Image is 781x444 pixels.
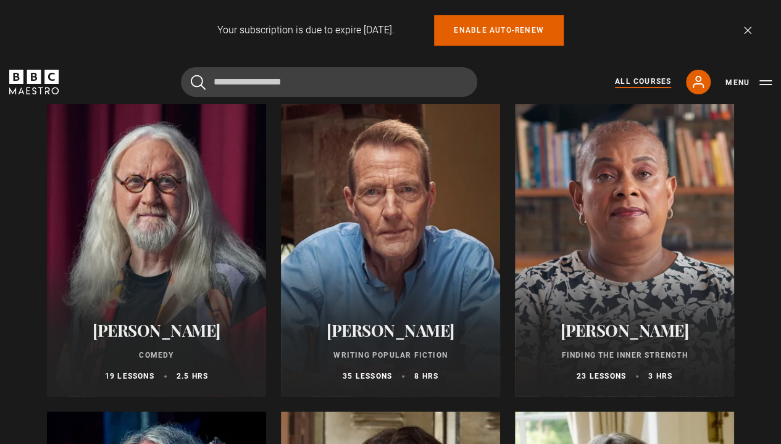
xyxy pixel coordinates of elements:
button: Submit the search query [191,75,206,90]
h2: [PERSON_NAME] [296,321,485,340]
p: 2.5 hrs [177,371,208,382]
h2: [PERSON_NAME] [530,321,719,340]
p: Your subscription is due to expire [DATE]. [217,23,395,38]
a: [PERSON_NAME] Writing Popular Fiction 35 lessons 8 hrs [281,101,500,397]
p: Writing Popular Fiction [296,350,485,361]
a: [PERSON_NAME] Comedy 19 lessons 2.5 hrs [47,101,266,397]
p: Comedy [62,350,251,361]
input: Search [181,67,477,97]
p: 35 lessons [343,371,392,382]
p: 19 lessons [105,371,154,382]
button: Toggle navigation [725,76,772,89]
p: 8 hrs [414,371,438,382]
a: Enable auto-renew [434,15,563,46]
p: Finding the Inner Strength [530,350,719,361]
a: [PERSON_NAME] Finding the Inner Strength 23 lessons 3 hrs [515,101,734,397]
svg: BBC Maestro [9,70,59,94]
p: 3 hrs [648,371,672,382]
a: All Courses [615,76,671,88]
h2: [PERSON_NAME] [62,321,251,340]
p: 23 lessons [577,371,626,382]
